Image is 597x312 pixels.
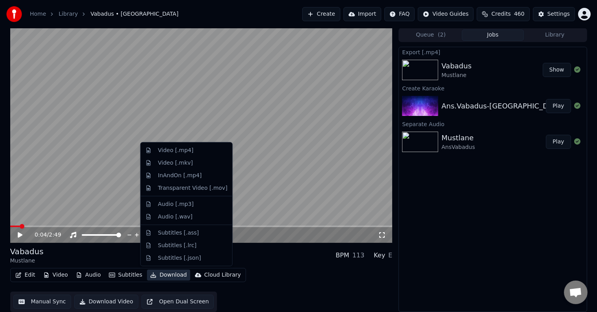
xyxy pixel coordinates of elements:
button: Create [302,7,340,21]
div: Export [.mp4] [399,47,586,57]
button: Open Dual Screen [141,295,214,309]
div: BPM [336,251,349,260]
button: Settings [533,7,575,21]
span: Credits [491,10,511,18]
div: E [388,251,392,260]
div: Subtitles [.lrc] [158,241,197,249]
div: Create Karaoke [399,83,586,93]
div: Subtitles [.json] [158,254,201,262]
div: InAndOn [.mp4] [158,172,202,180]
div: Mustlane [441,72,472,79]
div: Mustlane [441,132,475,143]
button: Play [546,135,571,149]
button: Audio [73,270,104,281]
div: Cloud Library [204,271,241,279]
nav: breadcrumb [30,10,178,18]
div: Video [.mkv] [158,159,193,167]
button: Subtitles [106,270,145,281]
div: Subtitles [.ass] [158,229,199,237]
div: Audio [.wav] [158,213,193,221]
div: / [35,231,53,239]
div: Key [374,251,385,260]
div: Settings [547,10,570,18]
div: Video [.mp4] [158,147,193,154]
a: Home [30,10,46,18]
button: Show [543,63,571,77]
span: 2:49 [49,231,61,239]
button: Jobs [462,29,524,41]
button: FAQ [384,7,415,21]
span: Vabadus • [GEOGRAPHIC_DATA] [90,10,178,18]
a: Open chat [564,281,588,304]
div: AnsVabadus [441,143,475,151]
a: Library [59,10,78,18]
button: Queue [400,29,462,41]
img: youka [6,6,22,22]
div: 113 [353,251,365,260]
div: Transparent Video [.mov] [158,184,228,192]
span: 0:04 [35,231,47,239]
button: Play [546,99,571,113]
button: Edit [12,270,39,281]
div: Mustlane [10,257,44,265]
span: ( 2 ) [438,31,446,39]
button: Library [524,29,586,41]
button: Video [40,270,71,281]
span: 460 [514,10,525,18]
button: Import [344,7,381,21]
div: Ans.Vabadus-[GEOGRAPHIC_DATA] [441,101,564,112]
button: Credits460 [477,7,529,21]
div: Vabadus [10,246,44,257]
button: Download Video [74,295,138,309]
div: Audio [.mp3] [158,200,194,208]
button: Manual Sync [13,295,71,309]
button: Download [147,270,190,281]
div: Vabadus [441,61,472,72]
button: Video Guides [418,7,474,21]
div: Separate Audio [399,119,586,128]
